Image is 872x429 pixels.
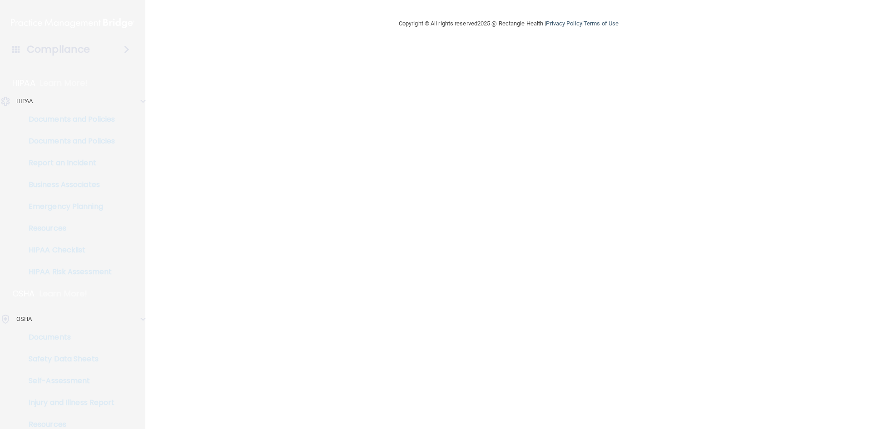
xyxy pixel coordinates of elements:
[6,246,130,255] p: HIPAA Checklist
[27,43,90,56] h4: Compliance
[546,20,582,27] a: Privacy Policy
[6,267,130,276] p: HIPAA Risk Assessment
[6,376,130,385] p: Self-Assessment
[11,14,134,32] img: PMB logo
[6,224,130,233] p: Resources
[12,78,35,89] p: HIPAA
[40,288,88,299] p: Learn More!
[6,420,130,429] p: Resources
[6,158,130,168] p: Report an Incident
[6,137,130,146] p: Documents and Policies
[584,20,619,27] a: Terms of Use
[16,314,32,325] p: OSHA
[6,398,130,407] p: Injury and Illness Report
[6,333,130,342] p: Documents
[6,355,130,364] p: Safety Data Sheets
[6,180,130,189] p: Business Associates
[6,202,130,211] p: Emergency Planning
[40,78,88,89] p: Learn More!
[343,9,674,38] div: Copyright © All rights reserved 2025 @ Rectangle Health | |
[6,115,130,124] p: Documents and Policies
[12,288,35,299] p: OSHA
[16,96,33,107] p: HIPAA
